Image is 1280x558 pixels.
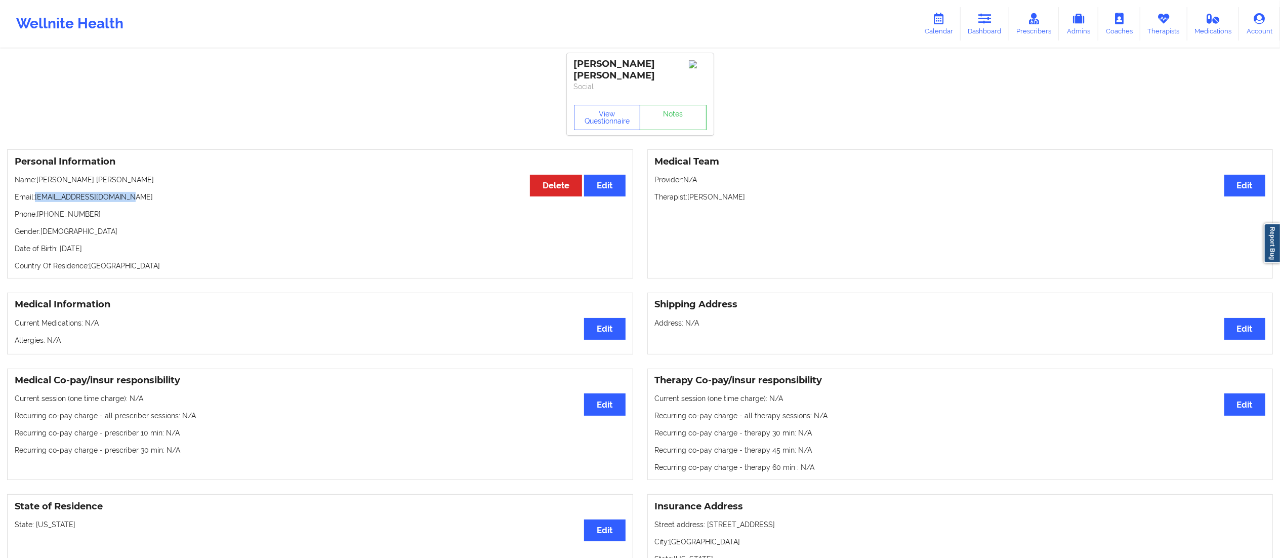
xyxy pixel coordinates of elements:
p: City: [GEOGRAPHIC_DATA] [655,537,1266,547]
h3: Medical Co-pay/insur responsibility [15,375,626,386]
button: Edit [584,393,625,415]
button: Edit [584,318,625,340]
button: Edit [1224,175,1265,196]
p: Recurring co-pay charge - therapy 45 min : N/A [655,445,1266,455]
button: Edit [584,520,625,541]
a: Calendar [917,7,961,41]
h3: Shipping Address [655,299,1266,310]
p: Allergies: N/A [15,335,626,345]
p: Recurring co-pay charge - all prescriber sessions : N/A [15,411,626,421]
a: Dashboard [961,7,1009,41]
h3: Insurance Address [655,501,1266,512]
p: Therapist: [PERSON_NAME] [655,192,1266,202]
h3: Personal Information [15,156,626,168]
p: Recurring co-pay charge - all therapy sessions : N/A [655,411,1266,421]
p: Current Medications: N/A [15,318,626,328]
button: Edit [1224,318,1265,340]
p: Current session (one time charge): N/A [655,393,1266,404]
a: Admins [1059,7,1098,41]
p: Phone: [PHONE_NUMBER] [15,209,626,219]
p: Recurring co-pay charge - therapy 30 min : N/A [655,428,1266,438]
p: Current session (one time charge): N/A [15,393,626,404]
button: Edit [1224,393,1265,415]
p: Address: N/A [655,318,1266,328]
p: Street address: [STREET_ADDRESS] [655,520,1266,530]
p: Provider: N/A [655,175,1266,185]
button: Delete [530,175,582,196]
p: Recurring co-pay charge - therapy 60 min : N/A [655,462,1266,472]
p: Date of Birth: [DATE] [15,244,626,254]
p: Social [574,82,707,92]
h3: Therapy Co-pay/insur responsibility [655,375,1266,386]
button: Edit [584,175,625,196]
p: Country Of Residence: [GEOGRAPHIC_DATA] [15,261,626,271]
p: Email: [EMAIL_ADDRESS][DOMAIN_NAME] [15,192,626,202]
p: State: [US_STATE] [15,520,626,530]
div: [PERSON_NAME] [PERSON_NAME] [574,58,707,82]
h3: State of Residence [15,501,626,512]
a: Account [1239,7,1280,41]
img: Image%2Fplaceholer-image.png [689,60,707,68]
a: Prescribers [1009,7,1059,41]
p: Name: [PERSON_NAME] [PERSON_NAME] [15,175,626,185]
p: Recurring co-pay charge - prescriber 30 min : N/A [15,445,626,455]
a: Coaches [1098,7,1140,41]
a: Medications [1187,7,1240,41]
h3: Medical Information [15,299,626,310]
p: Recurring co-pay charge - prescriber 10 min : N/A [15,428,626,438]
p: Gender: [DEMOGRAPHIC_DATA] [15,226,626,236]
a: Report Bug [1264,223,1280,263]
h3: Medical Team [655,156,1266,168]
button: View Questionnaire [574,105,641,130]
a: Therapists [1140,7,1187,41]
a: Notes [640,105,707,130]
